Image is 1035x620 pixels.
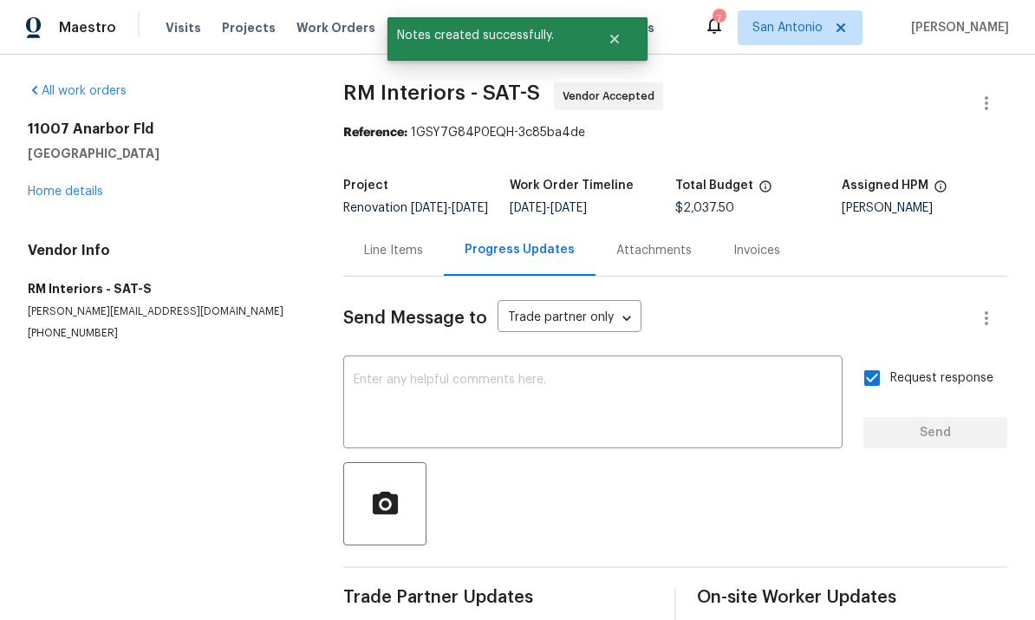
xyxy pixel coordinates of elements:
span: [DATE] [452,202,488,214]
h5: Project [343,179,388,192]
span: Renovation [343,202,488,214]
h5: Work Order Timeline [510,179,634,192]
span: Send Message to [343,310,487,327]
h5: [GEOGRAPHIC_DATA] [28,145,302,162]
span: Projects [222,19,276,36]
h5: Assigned HPM [842,179,928,192]
h5: RM Interiors - SAT-S [28,280,302,297]
div: Line Items [364,242,423,259]
span: Vendor Accepted [563,88,661,105]
span: [PERSON_NAME] [904,19,1009,36]
span: Work Orders [296,19,375,36]
span: The total cost of line items that have been proposed by Opendoor. This sum includes line items th... [758,179,772,202]
h2: 11007 Anarbor Fld [28,121,302,138]
span: San Antonio [752,19,823,36]
div: 7 [713,10,725,28]
div: 1GSY7G84P0EQH-3c85ba4de [343,124,1007,141]
span: RM Interiors - SAT-S [343,82,540,103]
b: Reference: [343,127,407,139]
span: Notes created successfully. [387,17,586,54]
span: Request response [890,369,993,388]
button: Close [586,22,643,56]
a: Home details [28,186,103,198]
span: Maestro [59,19,116,36]
span: - [510,202,587,214]
div: Invoices [733,242,780,259]
p: [PHONE_NUMBER] [28,326,302,341]
span: On-site Worker Updates [697,589,1007,606]
div: Progress Updates [465,241,575,258]
div: [PERSON_NAME] [842,202,1008,214]
span: - [411,202,488,214]
span: Visits [166,19,201,36]
span: Trade Partner Updates [343,589,654,606]
span: [DATE] [411,202,447,214]
span: $2,037.50 [675,202,734,214]
span: [DATE] [550,202,587,214]
h5: Total Budget [675,179,753,192]
p: [PERSON_NAME][EMAIL_ADDRESS][DOMAIN_NAME] [28,304,302,319]
div: Attachments [616,242,692,259]
div: Trade partner only [498,304,641,333]
span: The hpm assigned to this work order. [934,179,947,202]
a: All work orders [28,85,127,97]
span: [DATE] [510,202,546,214]
h4: Vendor Info [28,242,302,259]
